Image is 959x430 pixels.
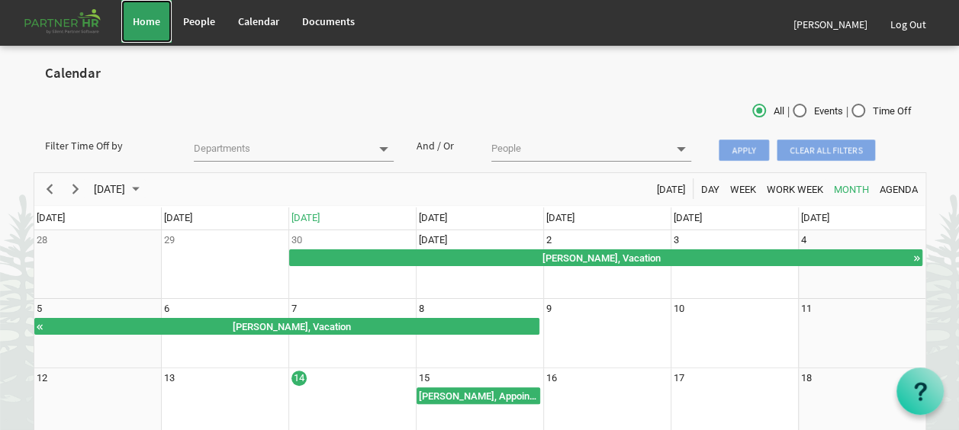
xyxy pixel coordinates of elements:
div: Thursday, October 9, 2025 [546,301,552,316]
div: Friday, October 10, 2025 [674,301,684,316]
div: Saturday, October 11, 2025 [801,301,812,316]
div: Saturday, October 4, 2025 [801,233,806,248]
button: Today [654,179,687,198]
span: Apply [719,140,769,161]
span: Clear all filters [777,140,875,161]
span: [DATE] [674,212,702,223]
span: Week [729,180,758,199]
button: Week [727,179,758,198]
div: [PERSON_NAME], Appointment [417,388,539,403]
span: Month [832,180,871,199]
div: previous period [37,173,63,205]
span: Documents [302,14,355,28]
div: Friday, October 3, 2025 [674,233,679,248]
div: Joyce Williams, Vacation Begin From Tuesday, September 30, 2025 at 12:00:00 AM GMT-04:00 Ends At ... [289,249,922,266]
div: Tuesday, October 14, 2025 [291,371,307,386]
span: [DATE] [801,212,829,223]
div: And / Or [405,138,480,153]
div: Tuesday, October 7, 2025 [291,301,297,316]
input: Departments [194,138,370,159]
input: People [491,138,668,159]
div: Sunday, October 12, 2025 [37,371,47,386]
span: All [752,104,784,118]
a: Log Out [879,3,938,46]
div: Cristina Soares, Appointment Begin From Wednesday, October 15, 2025 at 12:00:00 AM GMT-04:00 Ends... [417,387,540,404]
span: Day [700,180,721,199]
div: Thursday, October 16, 2025 [546,371,557,386]
div: Sunday, September 28, 2025 [37,233,47,248]
span: [DATE] [419,212,447,223]
span: [DATE] [655,180,687,199]
div: Monday, October 6, 2025 [164,301,169,316]
button: Agenda [877,179,920,198]
button: Next [65,179,85,198]
div: Filter Time Off by [34,138,182,153]
button: Work Week [764,179,825,198]
button: Month [831,179,871,198]
span: Calendar [238,14,279,28]
span: Events [793,104,843,118]
h2: Calendar [45,66,915,82]
button: Previous [39,179,60,198]
div: October 2025 [88,173,149,205]
span: Time Off [851,104,912,118]
div: Joyce Williams, Vacation Begin From Tuesday, September 30, 2025 at 12:00:00 AM GMT-04:00 Ends At ... [34,318,540,335]
a: [PERSON_NAME] [782,3,879,46]
button: October 2025 [91,179,146,198]
span: Work Week [765,180,825,199]
div: Thursday, October 2, 2025 [546,233,552,248]
div: Wednesday, October 1, 2025 [419,233,447,248]
div: Saturday, October 18, 2025 [801,371,812,386]
div: [PERSON_NAME], Vacation [290,250,912,265]
span: [DATE] [164,212,192,223]
div: Monday, October 13, 2025 [164,371,175,386]
button: Day [698,179,722,198]
div: Monday, September 29, 2025 [164,233,175,248]
span: [DATE] [291,212,320,223]
div: Sunday, October 5, 2025 [37,301,42,316]
div: Friday, October 17, 2025 [674,371,684,386]
span: [DATE] [92,180,127,199]
span: [DATE] [37,212,65,223]
span: [DATE] [546,212,574,223]
div: Tuesday, September 30, 2025 [291,233,302,248]
div: Wednesday, October 8, 2025 [419,301,424,316]
span: Agenda [878,180,919,199]
div: | | [629,101,926,123]
div: Wednesday, October 15, 2025 [419,371,430,386]
div: [PERSON_NAME], Vacation [44,319,539,334]
div: next period [63,173,88,205]
span: People [183,14,215,28]
span: Home [133,14,160,28]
